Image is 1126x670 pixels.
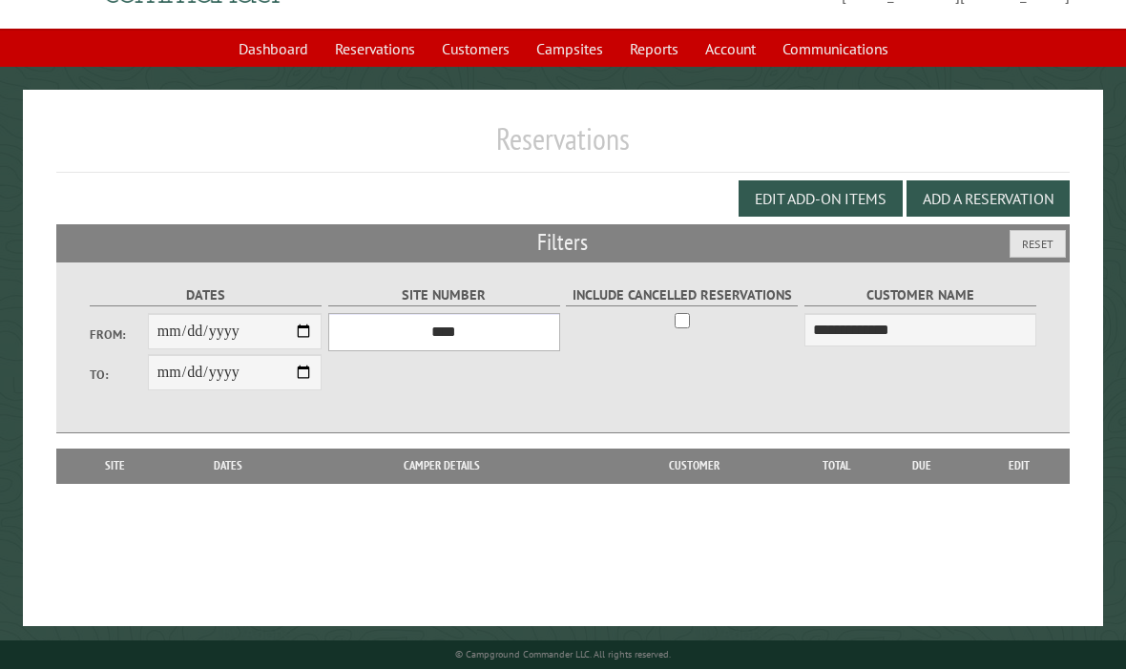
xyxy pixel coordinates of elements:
th: Camper Details [292,450,591,484]
label: Customer Name [804,285,1036,307]
button: Add a Reservation [907,181,1070,218]
th: Due [874,450,969,484]
small: © Campground Commander LLC. All rights reserved. [455,649,671,661]
a: Account [694,31,767,68]
label: Include Cancelled Reservations [566,285,798,307]
a: Reports [618,31,690,68]
th: Site [66,450,163,484]
button: Edit Add-on Items [739,181,903,218]
a: Communications [771,31,900,68]
label: Dates [90,285,322,307]
label: To: [90,366,148,385]
label: Site Number [328,285,560,307]
th: Dates [163,450,292,484]
th: Total [798,450,874,484]
a: Campsites [525,31,615,68]
button: Reset [1010,231,1066,259]
a: Reservations [323,31,427,68]
h1: Reservations [56,121,1070,174]
a: Customers [430,31,521,68]
th: Customer [591,450,798,484]
th: Edit [969,450,1070,484]
label: From: [90,326,148,345]
h2: Filters [56,225,1070,262]
a: Dashboard [227,31,320,68]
